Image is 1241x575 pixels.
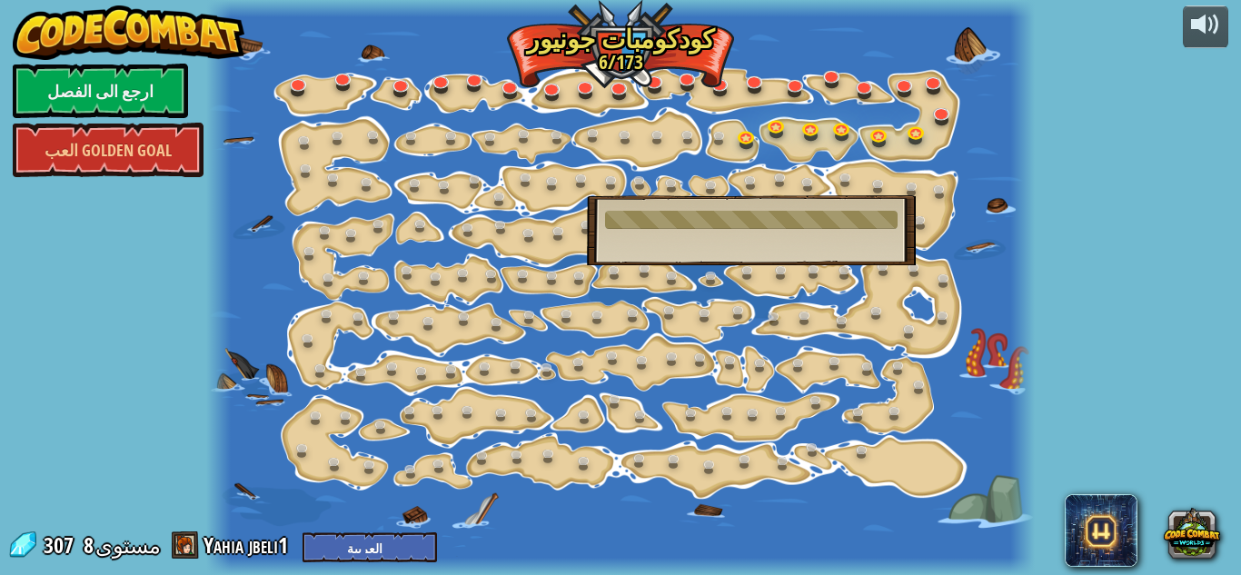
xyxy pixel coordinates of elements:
span: 8 [84,530,94,560]
span: مستوى [95,530,161,560]
button: تعديل الصوت [1183,5,1228,48]
a: ارجع الى الفصل [13,64,188,118]
a: Yahia jbeli1 [204,530,293,560]
img: CodeCombat - Learn how to code by playing a game [13,5,245,60]
a: العب Golden Goal [13,123,204,177]
span: 307 [44,530,79,560]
